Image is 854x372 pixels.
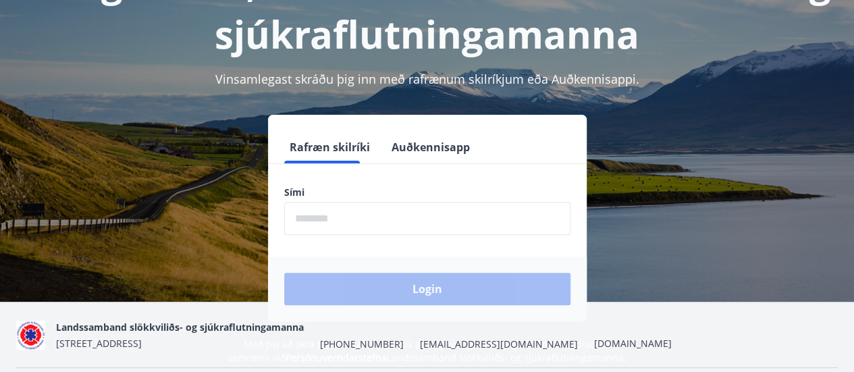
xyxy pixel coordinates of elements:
[56,321,304,334] span: Landssamband slökkviliðs- og sjúkraflutningamanna
[284,186,570,199] label: Sími
[286,351,387,364] a: Persónuverndarstefna
[420,338,578,351] span: [EMAIL_ADDRESS][DOMAIN_NAME]
[56,337,142,350] span: [STREET_ADDRESS]
[386,131,475,163] button: Auðkennisapp
[594,337,672,350] a: [DOMAIN_NAME]
[284,131,375,163] button: Rafræn skilríki
[215,71,639,87] span: Vinsamlegast skráðu þig inn með rafrænum skilríkjum eða Auðkennisappi.
[320,338,404,351] span: [PHONE_NUMBER]
[16,321,45,350] img: 5co5o51sp293wvT0tSE6jRQ7d6JbxoluH3ek357x.png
